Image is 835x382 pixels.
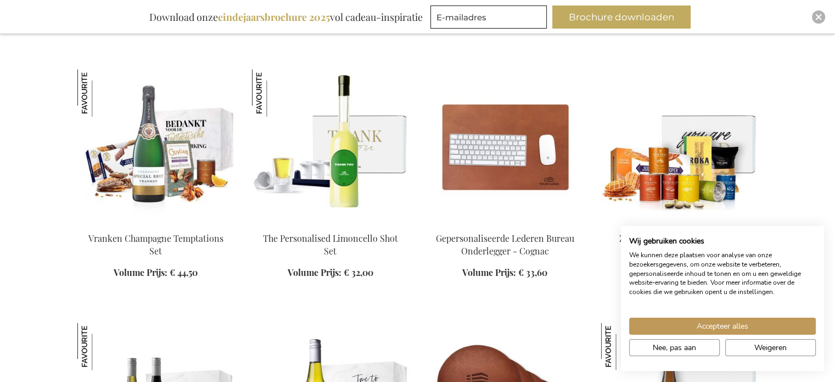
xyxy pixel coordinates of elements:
[812,10,825,24] div: Close
[552,5,691,29] button: Brochure downloaden
[518,267,547,278] span: € 33,60
[144,5,428,29] div: Download onze vol cadeau-inspiratie
[288,267,341,278] span: Volume Prijs:
[430,5,550,32] form: marketing offers and promotions
[114,267,198,279] a: Volume Prijs: € 44,50
[263,232,398,257] a: The Personalised Limoncello Shot Set
[629,251,816,297] p: We kunnen deze plaatsen voor analyse van onze bezoekersgegevens, om onze website te verbeteren, g...
[436,232,574,257] a: Gepersonaliseerde Lederen Bureau Onderlegger - Cognac
[653,342,696,353] span: Nee, pas aan
[629,318,816,335] button: Accepteer alle cookies
[629,236,816,246] h2: Wij gebruiken cookies
[427,219,584,229] a: Personalised Leather Desk Pad - Cognac
[288,267,373,279] a: Volume Prijs: € 32,00
[252,219,409,229] a: The Personalised Limoncello Shot Set The Personalised Limoncello Shot Set
[170,267,198,278] span: € 44,50
[252,69,299,117] img: The Personalised Limoncello Shot Set
[77,69,125,117] img: Vranken Champagne Temptations Set
[629,339,720,356] button: Pas cookie voorkeuren aan
[601,323,648,370] img: The Office Party Box
[252,69,409,223] img: The Personalised Limoncello Shot Set
[815,14,822,20] img: Close
[697,320,748,332] span: Accepteer alles
[462,267,516,278] span: Volume Prijs:
[218,10,330,24] b: eindejaarsbrochure 2025
[114,267,167,278] span: Volume Prijs:
[427,69,584,223] img: Personalised Leather Desk Pad - Cognac
[725,339,816,356] button: Alle cookies weigeren
[601,219,758,229] a: Salted Caramel Biscuits & Luxury Salty Snacks Gift Set
[77,219,234,229] a: Vranken Champagne Temptations Set Vranken Champagne Temptations Set
[77,323,125,370] img: The Ultimate Wine & Chocolate Set
[462,267,547,279] a: Volume Prijs: € 33,60
[88,232,223,257] a: Vranken Champagne Temptations Set
[754,342,787,353] span: Weigeren
[77,69,234,223] img: Vranken Champagne Temptations Set
[430,5,547,29] input: E-mailadres
[601,69,758,223] img: Zoute Karamel Koekjes & Luxe Zoute Snacks Cadeauset
[344,267,373,278] span: € 32,00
